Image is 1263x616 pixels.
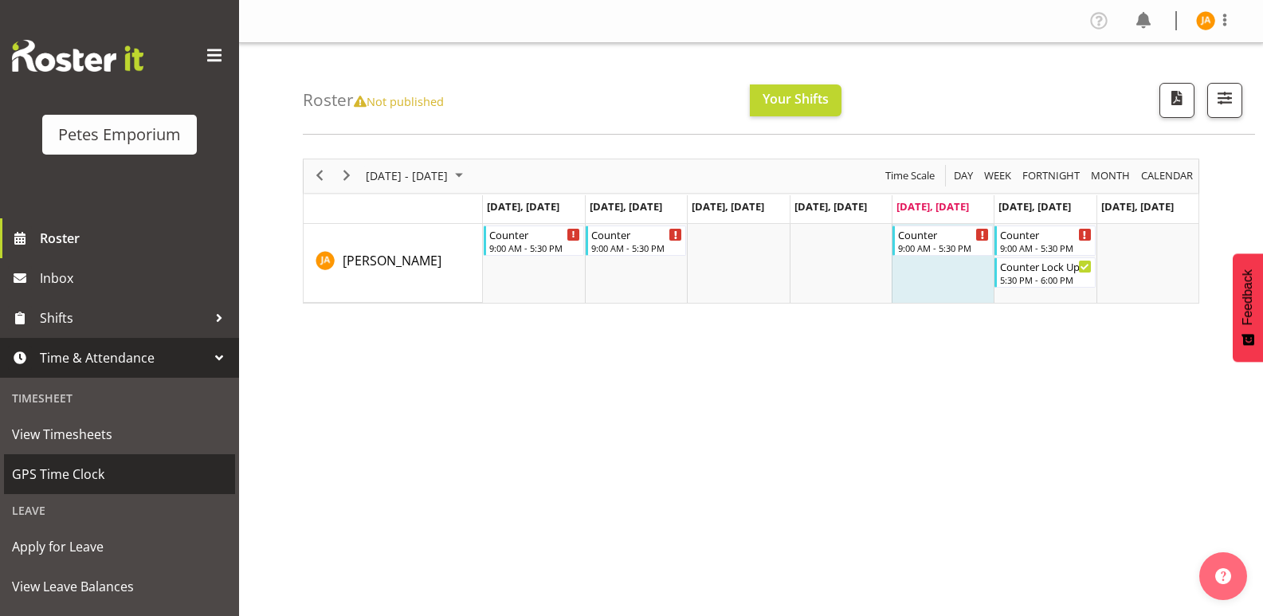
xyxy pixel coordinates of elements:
span: [DATE], [DATE] [896,199,969,214]
div: Jeseryl Armstrong"s event - Counter Begin From Tuesday, October 7, 2025 at 9:00:00 AM GMT+13:00 E... [586,226,686,256]
span: [DATE], [DATE] [794,199,867,214]
button: Time Scale [883,166,938,186]
a: View Timesheets [4,414,235,454]
img: help-xxl-2.png [1215,568,1231,584]
button: Download a PDF of the roster according to the set date range. [1159,83,1194,118]
div: 5:30 PM - 6:00 PM [1000,273,1091,286]
span: View Timesheets [12,422,227,446]
div: 9:00 AM - 5:30 PM [1000,241,1091,254]
span: [DATE] - [DATE] [364,166,449,186]
div: next period [333,159,360,193]
span: Feedback [1241,269,1255,325]
span: Inbox [40,266,231,290]
span: Not published [354,93,444,109]
span: [DATE], [DATE] [998,199,1071,214]
div: Leave [4,494,235,527]
span: [DATE], [DATE] [692,199,764,214]
div: previous period [306,159,333,193]
div: Timesheet [4,382,235,414]
span: calendar [1139,166,1194,186]
a: Apply for Leave [4,527,235,567]
button: Filter Shifts [1207,83,1242,118]
a: View Leave Balances [4,567,235,606]
div: Timeline Week of October 10, 2025 [303,159,1199,304]
button: Your Shifts [750,84,841,116]
a: GPS Time Clock [4,454,235,494]
div: Counter [1000,226,1091,242]
a: [PERSON_NAME] [343,251,441,270]
span: GPS Time Clock [12,462,227,486]
div: Jeseryl Armstrong"s event - Counter Begin From Friday, October 10, 2025 at 9:00:00 AM GMT+13:00 E... [892,226,993,256]
img: jeseryl-armstrong10788.jpg [1196,11,1215,30]
div: Counter [489,226,580,242]
span: [DATE], [DATE] [1101,199,1174,214]
button: Feedback - Show survey [1233,253,1263,362]
button: Timeline Month [1088,166,1133,186]
div: Petes Emporium [58,123,181,147]
button: Next [336,166,358,186]
div: Counter Lock Up [1000,258,1091,274]
span: View Leave Balances [12,575,227,598]
table: Timeline Week of October 10, 2025 [483,224,1198,303]
button: October 2025 [363,166,470,186]
span: [DATE], [DATE] [590,199,662,214]
span: Roster [40,226,231,250]
span: Day [952,166,975,186]
button: Fortnight [1020,166,1083,186]
span: [DATE], [DATE] [487,199,559,214]
span: Week [983,166,1013,186]
span: [PERSON_NAME] [343,252,441,269]
div: Jeseryl Armstrong"s event - Counter Lock Up Begin From Saturday, October 11, 2025 at 5:30:00 PM G... [994,257,1095,288]
span: Month [1089,166,1132,186]
div: October 06 - 12, 2025 [360,159,473,193]
h4: Roster [303,91,444,109]
button: Previous [309,166,331,186]
div: Jeseryl Armstrong"s event - Counter Begin From Saturday, October 11, 2025 at 9:00:00 AM GMT+13:00... [994,226,1095,256]
div: 9:00 AM - 5:30 PM [898,241,989,254]
div: Jeseryl Armstrong"s event - Counter Begin From Monday, October 6, 2025 at 9:00:00 AM GMT+13:00 En... [484,226,584,256]
span: Apply for Leave [12,535,227,559]
div: Counter [898,226,989,242]
span: Shifts [40,306,207,330]
td: Jeseryl Armstrong resource [304,224,483,303]
span: Time & Attendance [40,346,207,370]
img: Rosterit website logo [12,40,143,72]
div: 9:00 AM - 5:30 PM [591,241,682,254]
button: Timeline Day [951,166,976,186]
span: Time Scale [884,166,936,186]
span: Your Shifts [763,90,829,108]
button: Month [1139,166,1196,186]
button: Timeline Week [982,166,1014,186]
span: Fortnight [1021,166,1081,186]
div: 9:00 AM - 5:30 PM [489,241,580,254]
div: Counter [591,226,682,242]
